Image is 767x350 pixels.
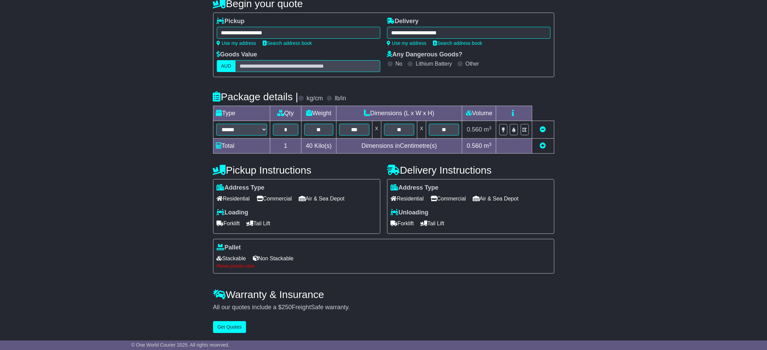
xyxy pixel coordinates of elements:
[253,253,294,264] span: Non Stackable
[257,193,292,204] span: Commercial
[540,126,546,133] a: Remove this item
[467,126,482,133] span: 0.560
[270,106,301,121] td: Qty
[466,60,479,67] label: Other
[213,91,298,102] h4: Package details |
[387,18,419,25] label: Delivery
[217,209,248,216] label: Loading
[335,95,346,102] label: lb/in
[217,193,250,204] span: Residential
[416,60,452,67] label: Lithium Battery
[213,289,554,300] h4: Warranty & Insurance
[489,125,492,130] sup: 3
[462,106,496,121] td: Volume
[299,193,345,204] span: Air & Sea Depot
[213,106,270,121] td: Type
[213,139,270,154] td: Total
[213,304,554,311] div: All our quotes include a $ FreightSafe warranty.
[431,193,466,204] span: Commercial
[217,40,256,46] a: Use my address
[387,51,463,58] label: Any Dangerous Goods?
[489,142,492,147] sup: 3
[270,139,301,154] td: 1
[433,40,482,46] a: Search address book
[484,142,492,149] span: m
[301,139,336,154] td: Kilo(s)
[213,321,246,333] button: Get Quotes
[336,106,462,121] td: Dimensions (L x W x H)
[217,60,236,72] label: AUD
[217,51,257,58] label: Goods Value
[217,264,551,268] div: Please provide value
[387,164,554,176] h4: Delivery Instructions
[467,142,482,149] span: 0.560
[473,193,519,204] span: Air & Sea Depot
[387,40,426,46] a: Use my address
[247,218,271,229] span: Tail Lift
[263,40,312,46] a: Search address book
[217,218,240,229] span: Forklift
[396,60,402,67] label: No
[391,218,414,229] span: Forklift
[372,121,381,139] td: x
[336,139,462,154] td: Dimensions in Centimetre(s)
[131,342,229,348] span: © One World Courier 2025. All rights reserved.
[391,184,439,192] label: Address Type
[421,218,444,229] span: Tail Lift
[217,244,241,251] label: Pallet
[301,106,336,121] td: Weight
[282,304,292,311] span: 250
[391,209,429,216] label: Unloading
[417,121,426,139] td: x
[217,184,265,192] label: Address Type
[213,164,380,176] h4: Pickup Instructions
[540,142,546,149] a: Add new item
[484,126,492,133] span: m
[306,142,313,149] span: 40
[217,18,245,25] label: Pickup
[307,95,323,102] label: kg/cm
[217,253,246,264] span: Stackable
[391,193,424,204] span: Residential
